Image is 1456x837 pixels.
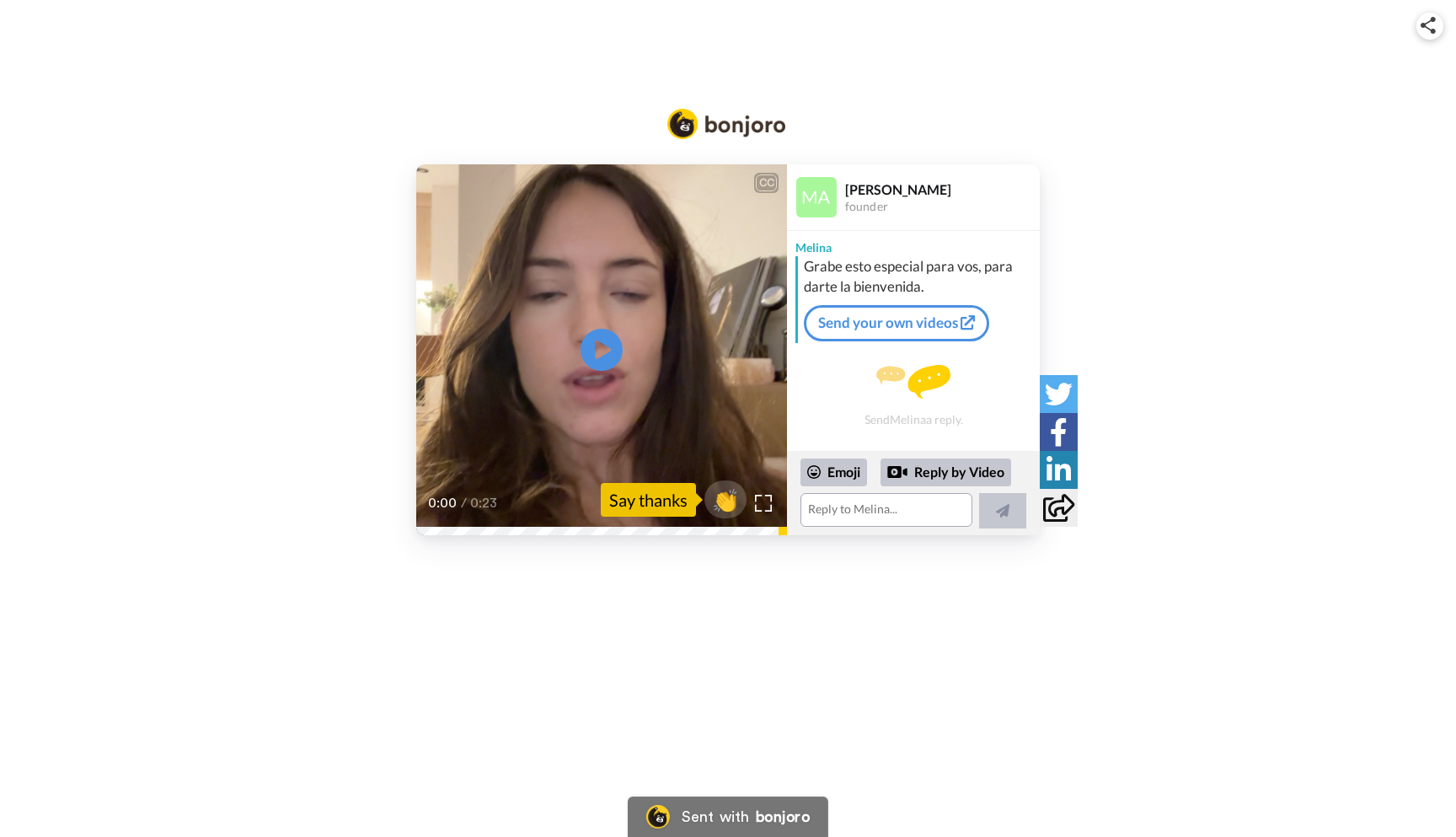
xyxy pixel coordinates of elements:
[704,480,747,518] button: 👏
[601,483,696,517] div: Say thanks
[796,177,837,217] img: Profile Image
[800,459,867,486] div: Emoji
[804,256,1036,297] div: Grabe esto especial para vos, para darte la bienvenida.
[845,200,1039,214] div: founder
[428,493,458,513] span: 0:00
[756,174,777,191] div: CC
[667,109,785,139] img: Bonjoro Logo
[470,493,500,513] span: 0:23
[845,181,1039,197] div: [PERSON_NAME]
[876,365,950,399] img: message.svg
[881,459,1011,487] div: Reply by Video
[804,305,989,341] a: Send your own videos
[1421,17,1436,34] img: ic_share.svg
[755,495,772,512] img: Full screen
[461,493,467,513] span: /
[787,231,1040,256] div: Melina
[887,462,907,482] div: Reply by Video
[704,486,747,513] span: 👏
[787,350,1040,443] div: Send Melina a reply.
